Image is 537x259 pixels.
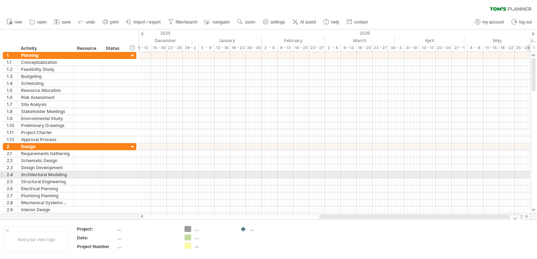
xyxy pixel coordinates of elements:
[331,20,339,25] span: help
[21,122,70,129] div: Preliminary Drawings
[195,226,233,232] div: ....
[250,226,289,232] div: ....
[7,178,17,185] div: 2.5
[214,44,230,52] div: 12 - 16
[7,108,17,115] div: 1.8
[262,44,278,52] div: 2 - 6
[203,18,232,27] a: navigator
[509,215,521,220] div: hide legend
[134,20,161,25] span: import / export
[246,44,262,52] div: 26 - 30
[21,136,70,143] div: Approval Process
[7,52,17,59] div: 1
[357,44,373,52] div: 16 - 20
[176,20,198,25] span: filter/search
[167,44,183,52] div: 22 - 26
[7,164,17,171] div: 2.3
[199,44,214,52] div: 5 - 9
[21,80,70,87] div: Scheduling
[464,37,531,44] div: May 2026
[515,44,531,52] div: 25 - 29
[37,20,47,25] span: open
[262,37,325,44] div: February 2026
[261,18,287,27] a: settings
[483,20,504,25] span: my account
[21,129,70,136] div: Project Charter
[21,206,70,213] div: Interior Design
[510,18,534,27] a: log out
[124,18,163,27] a: import / export
[7,66,17,73] div: 1.2
[77,226,116,232] div: Project:
[21,171,70,178] div: Architectural Modeling
[14,20,22,25] span: new
[7,87,17,94] div: 1.5
[21,94,70,101] div: Risk Assessment
[7,94,17,101] div: 1.6
[293,44,309,52] div: 16 - 20
[404,44,420,52] div: 6 - 10
[519,20,532,25] span: log out
[28,18,49,27] a: open
[7,122,17,129] div: 1.10
[119,37,192,44] div: December 2025
[21,150,70,157] div: Requirements Gathering
[325,44,341,52] div: 2 - 6
[183,44,199,52] div: 29 - 2
[195,243,233,249] div: ....
[151,44,167,52] div: 15 - 19
[499,44,515,52] div: 18 - 22
[278,44,293,52] div: 9 - 13
[235,18,257,27] a: zoom
[354,20,368,25] span: contact
[7,143,17,150] div: 2
[7,136,17,143] div: 1.12
[322,18,341,27] a: help
[21,192,70,199] div: Plumbing Planning
[420,44,436,52] div: 13 - 17
[341,44,357,52] div: 9 - 13
[395,37,464,44] div: April 2026
[7,171,17,178] div: 2.4
[101,18,121,27] a: print
[21,178,70,185] div: Structural Engineering
[7,101,17,108] div: 1.7
[77,235,116,241] div: Date:
[76,18,97,27] a: undo
[77,244,116,250] div: Project Number
[62,20,71,25] span: save
[7,59,17,66] div: 1.1
[117,226,176,232] div: ....
[21,185,70,192] div: Electrical Planning
[21,52,70,59] div: Planning
[135,44,151,52] div: 8 - 12
[300,20,316,25] span: AI assist
[245,20,255,25] span: zoom
[86,20,95,25] span: undo
[325,37,395,44] div: March 2026
[21,164,70,171] div: Design Development
[7,115,17,122] div: 1.9
[195,234,233,240] div: ....
[21,108,70,115] div: Stakeholder Meetings
[7,150,17,157] div: 2.1
[21,73,70,80] div: Budgeting
[436,44,452,52] div: 20 - 24
[117,235,176,241] div: ....
[5,18,24,27] a: new
[473,18,506,27] a: my account
[110,20,118,25] span: print
[21,101,70,108] div: Site Analysis
[7,206,17,213] div: 2.9
[4,226,69,253] div: Add your own logo
[7,199,17,206] div: 2.8
[7,185,17,192] div: 2.6
[21,45,70,52] div: Activity
[7,73,17,80] div: 1.3
[483,44,499,52] div: 11 - 15
[373,44,388,52] div: 23 - 27
[21,157,70,164] div: Schematic Design
[117,244,176,250] div: ....
[7,80,17,87] div: 1.4
[388,44,404,52] div: 30 - 3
